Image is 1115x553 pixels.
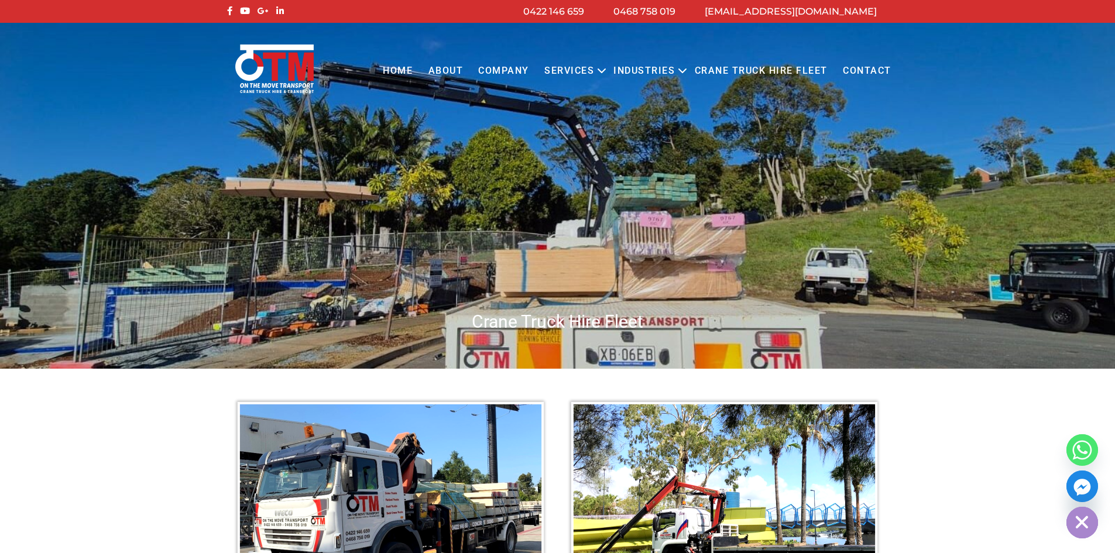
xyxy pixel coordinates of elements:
a: About [420,55,471,87]
a: Contact [835,55,899,87]
a: COMPANY [471,55,537,87]
a: Facebook_Messenger [1066,470,1098,502]
a: Industries [606,55,682,87]
h1: Crane Truck Hire Fleet [224,310,891,333]
a: 0422 146 659 [523,6,584,17]
a: Whatsapp [1066,434,1098,466]
a: Crane Truck Hire Fleet [687,55,835,87]
a: Home [375,55,420,87]
a: [EMAIL_ADDRESS][DOMAIN_NAME] [705,6,877,17]
a: 0468 758 019 [613,6,675,17]
img: Otmtransport [233,43,316,94]
a: Services [537,55,602,87]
